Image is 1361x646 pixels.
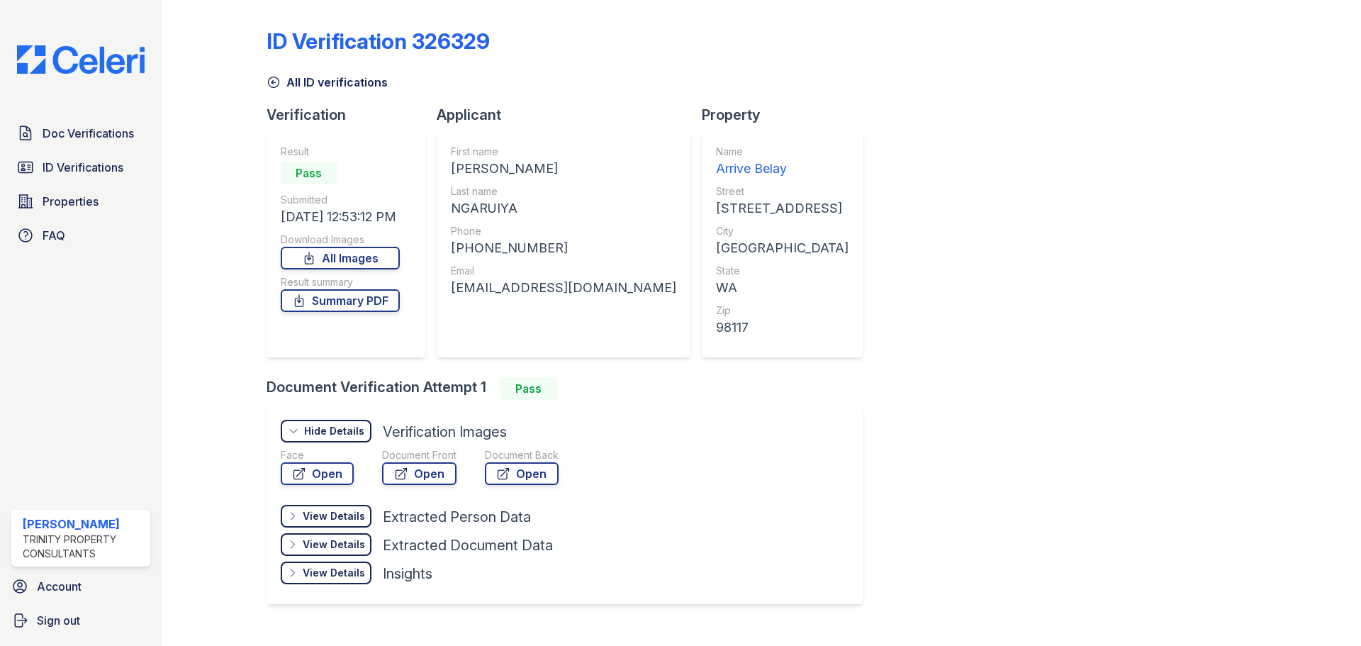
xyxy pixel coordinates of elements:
[716,145,848,159] div: Name
[11,119,150,147] a: Doc Verifications
[451,264,676,278] div: Email
[451,159,676,179] div: [PERSON_NAME]
[383,422,507,442] div: Verification Images
[437,105,702,125] div: Applicant
[37,612,80,629] span: Sign out
[6,572,156,601] a: Account
[37,578,82,595] span: Account
[451,145,676,159] div: First name
[11,187,150,216] a: Properties
[267,377,874,400] div: Document Verification Attempt 1
[451,184,676,199] div: Last name
[451,238,676,258] div: [PHONE_NUMBER]
[451,278,676,298] div: [EMAIL_ADDRESS][DOMAIN_NAME]
[451,224,676,238] div: Phone
[43,227,65,244] span: FAQ
[281,145,400,159] div: Result
[281,275,400,289] div: Result summary
[281,289,400,312] a: Summary PDF
[451,199,676,218] div: NGARUIYA
[485,462,559,485] a: Open
[267,105,437,125] div: Verification
[23,533,145,561] div: Trinity Property Consultants
[383,507,531,527] div: Extracted Person Data
[281,193,400,207] div: Submitted
[43,193,99,210] span: Properties
[43,125,134,142] span: Doc Verifications
[716,184,848,199] div: Street
[716,318,848,338] div: 98117
[500,377,557,400] div: Pass
[43,159,123,176] span: ID Verifications
[6,606,156,635] a: Sign out
[383,535,553,555] div: Extracted Document Data
[383,564,432,584] div: Insights
[382,448,457,462] div: Document Front
[281,162,337,184] div: Pass
[23,516,145,533] div: [PERSON_NAME]
[281,207,400,227] div: [DATE] 12:53:12 PM
[6,45,156,74] img: CE_Logo_Blue-a8612792a0a2168367f1c8372b55b34899dd931a85d93a1a3d3e32e68fde9ad4.png
[716,264,848,278] div: State
[281,247,400,269] a: All Images
[303,509,365,523] div: View Details
[303,538,365,552] div: View Details
[716,278,848,298] div: WA
[716,238,848,258] div: [GEOGRAPHIC_DATA]
[485,448,559,462] div: Document Back
[716,199,848,218] div: [STREET_ADDRESS]
[716,224,848,238] div: City
[304,424,364,438] div: Hide Details
[281,462,354,485] a: Open
[303,566,365,580] div: View Details
[281,448,354,462] div: Face
[716,303,848,318] div: Zip
[716,145,848,179] a: Name Arrive Belay
[382,462,457,485] a: Open
[716,159,848,179] div: Arrive Belay
[281,233,400,247] div: Download Images
[267,28,490,54] div: ID Verification 326329
[11,153,150,182] a: ID Verifications
[267,74,388,91] a: All ID verifications
[11,221,150,250] a: FAQ
[702,105,874,125] div: Property
[1301,589,1347,632] iframe: chat widget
